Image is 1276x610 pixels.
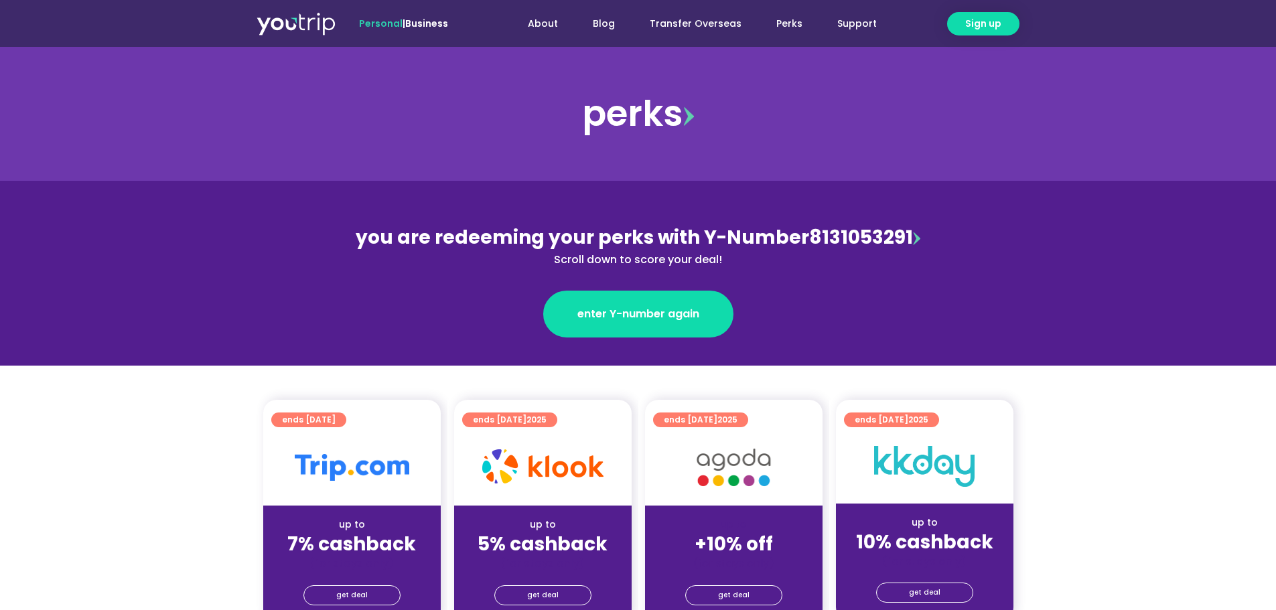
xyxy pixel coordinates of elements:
div: up to [274,518,430,532]
a: ends [DATE]2025 [653,412,748,427]
div: (for stays only) [656,556,812,570]
a: ends [DATE]2025 [462,412,557,427]
strong: +10% off [695,531,773,557]
a: ends [DATE]2025 [844,412,939,427]
span: get deal [909,583,940,602]
span: | [359,17,448,30]
span: Sign up [965,17,1001,31]
span: get deal [718,586,750,605]
a: ends [DATE] [271,412,346,427]
strong: 10% cashback [856,529,993,555]
a: Support [820,11,894,36]
a: Business [405,17,448,30]
div: up to [465,518,621,532]
div: up to [847,516,1003,530]
strong: 5% cashback [478,531,608,557]
a: About [510,11,575,36]
strong: 7% cashback [287,531,416,557]
span: get deal [527,586,559,605]
a: get deal [494,585,591,605]
span: ends [DATE] [473,412,547,427]
span: 2025 [908,414,928,425]
a: Transfer Overseas [632,11,759,36]
nav: Menu [484,11,894,36]
a: get deal [685,585,782,605]
span: ends [DATE] [664,412,737,427]
span: enter Y-number again [577,306,699,322]
a: get deal [876,583,973,603]
span: 2025 [526,414,547,425]
a: Perks [759,11,820,36]
span: ends [DATE] [282,412,336,427]
a: Sign up [947,12,1019,35]
a: enter Y-number again [543,291,733,337]
span: 2025 [717,414,737,425]
div: 8131053291 [348,224,929,268]
span: you are redeeming your perks with Y-Number [356,224,809,250]
span: get deal [336,586,368,605]
div: (for stays only) [465,556,621,570]
span: Personal [359,17,403,30]
span: ends [DATE] [855,412,928,427]
div: (for stays only) [274,556,430,570]
span: up to [721,518,746,531]
div: (for stays only) [847,554,1003,568]
div: Scroll down to score your deal! [348,252,929,268]
a: Blog [575,11,632,36]
a: get deal [303,585,401,605]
